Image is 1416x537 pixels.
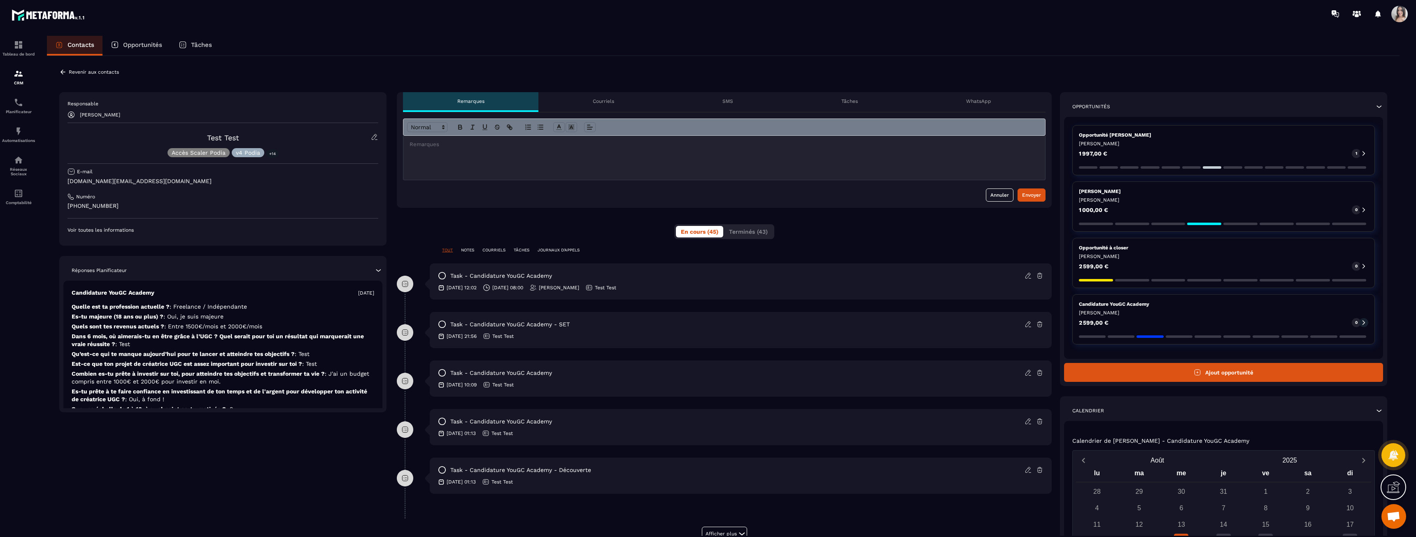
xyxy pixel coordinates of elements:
[72,370,374,386] p: Combien es-tu prête à investir sur toi, pour atteindre tes objectifs et transformer ta vie ?
[1301,484,1315,499] div: 2
[1079,188,1368,195] p: [PERSON_NAME]
[164,323,262,330] span: : Entre 1500€/mois et 2000€/mois
[1079,151,1107,156] p: 1 997,00 €
[14,126,23,136] img: automations
[2,52,35,56] p: Tableau de bord
[77,168,93,175] p: E-mail
[2,149,35,182] a: social-networksocial-networkRéseaux Sociaux
[1381,504,1406,529] a: Ouvrir le chat
[461,247,474,253] p: NOTES
[442,247,453,253] p: TOUT
[1076,455,1091,466] button: Previous month
[1174,484,1188,499] div: 30
[1090,501,1104,515] div: 4
[76,193,95,200] p: Numéro
[1223,453,1356,467] button: Open years overlay
[72,350,374,358] p: Qu’est-ce qui te manque aujourd’hui pour te lancer et atteindre tes objectifs ?
[1343,501,1357,515] div: 10
[1174,517,1188,532] div: 13
[1301,517,1315,532] div: 16
[47,36,102,56] a: Contacts
[1079,301,1368,307] p: Candidature YouGC Academy
[1064,363,1383,382] button: Ajout opportunité
[72,267,127,274] p: Réponses Planificateur
[1202,467,1244,482] div: je
[2,63,35,91] a: formationformationCRM
[2,167,35,176] p: Réseaux Sociaux
[266,149,279,158] p: +14
[450,418,552,425] p: task - Candidature YouGC Academy
[72,323,374,330] p: Quels sont tes revenus actuels ?
[68,41,94,49] p: Contacts
[447,381,477,388] p: [DATE] 10:09
[2,91,35,120] a: schedulerschedulerPlanificateur
[14,69,23,79] img: formation
[80,112,120,118] p: [PERSON_NAME]
[1079,253,1368,260] p: [PERSON_NAME]
[72,332,374,348] p: Dans 6 mois, où aimerais-tu en être grâce à l’UGC ? Quel serait pour toi un résultat qui marquera...
[681,228,718,235] span: En cours (45)
[125,396,164,402] span: : Oui, à fond !
[2,81,35,85] p: CRM
[72,360,374,368] p: Est-ce que ton projet de créatrice UGC est assez important pour investir sur toi ?
[191,41,212,49] p: Tâches
[207,133,239,142] a: Test Test
[68,227,378,233] p: Voir toutes les informations
[1174,501,1188,515] div: 6
[14,40,23,50] img: formation
[538,247,580,253] p: JOURNAUX D'APPELS
[1356,455,1371,466] button: Next month
[170,303,247,310] span: : Freelance / Indépendante
[236,150,260,156] p: v4 Podia
[115,341,130,347] span: : Test
[1329,467,1371,482] div: di
[1079,140,1368,147] p: [PERSON_NAME]
[1079,263,1109,269] p: 2 599,00 €
[72,289,154,297] p: Candidature YouGC Academy
[2,109,35,114] p: Planificateur
[72,303,374,311] p: Quelle est ta profession actuelle ?
[172,150,226,156] p: Accès Scaler Podia
[1076,467,1118,482] div: lu
[123,41,162,49] p: Opportunités
[1079,309,1368,316] p: [PERSON_NAME]
[1258,501,1273,515] div: 8
[514,247,529,253] p: TÂCHES
[841,98,858,105] p: Tâches
[68,202,378,210] p: [PHONE_NUMBER]
[1287,467,1329,482] div: sa
[1072,407,1104,414] p: Calendrier
[722,98,733,105] p: SMS
[492,284,523,291] p: [DATE] 08:00
[676,226,723,237] button: En cours (45)
[1018,188,1046,202] button: Envoyer
[1090,484,1104,499] div: 28
[68,177,378,185] p: [DOMAIN_NAME][EMAIL_ADDRESS][DOMAIN_NAME]
[724,226,773,237] button: Terminés (43)
[1090,517,1104,532] div: 11
[729,228,768,235] span: Terminés (43)
[447,430,476,437] p: [DATE] 01:13
[1355,207,1358,213] p: 0
[72,313,374,321] p: Es-tu majeure (18 ans ou plus) ?
[1072,103,1110,110] p: Opportunités
[358,290,374,296] p: [DATE]
[1355,320,1358,325] p: 0
[491,479,513,485] p: Test Test
[1118,467,1160,482] div: ma
[450,321,570,328] p: task - Candidature YouGC Academy - SET
[302,360,317,367] span: : Test
[72,388,374,403] p: Es-tu prête à te faire confiance en investissant de ton temps et de l'argent pour développer ton ...
[12,7,86,22] img: logo
[1079,244,1368,251] p: Opportunité à closer
[447,333,477,339] p: [DATE] 21:56
[593,98,614,105] p: Courriels
[2,34,35,63] a: formationformationTableau de bord
[68,100,378,107] p: Responsable
[1216,501,1231,515] div: 7
[447,479,476,485] p: [DATE] 01:13
[1079,132,1368,138] p: Opportunité [PERSON_NAME]
[450,272,552,280] p: task - Candidature YouGC Academy
[1132,484,1146,499] div: 29
[492,333,514,339] p: Test Test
